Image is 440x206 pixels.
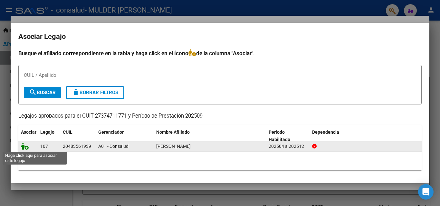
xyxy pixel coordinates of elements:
[72,88,80,96] mat-icon: delete
[18,125,38,147] datatable-header-cell: Asociar
[66,86,124,99] button: Borrar Filtros
[312,130,339,135] span: Dependencia
[310,125,422,147] datatable-header-cell: Dependencia
[18,154,422,170] div: 1 registros
[154,125,266,147] datatable-header-cell: Nombre Afiliado
[21,130,36,135] span: Asociar
[63,143,91,150] div: 20483561939
[18,49,422,58] h4: Busque el afiliado correspondiente en la tabla y haga click en el ícono de la columna "Asociar".
[269,130,290,142] span: Periodo Habilitado
[156,144,191,149] span: KIFERT IVAN ISMAEL
[63,130,72,135] span: CUIL
[40,130,54,135] span: Legajo
[269,143,307,150] div: 202504 a 202512
[418,184,434,200] div: Open Intercom Messenger
[72,90,118,95] span: Borrar Filtros
[40,144,48,149] span: 107
[18,112,422,120] p: Legajos aprobados para el CUIT 27374711771 y Período de Prestación 202509
[18,31,422,43] h2: Asociar Legajo
[266,125,310,147] datatable-header-cell: Periodo Habilitado
[38,125,60,147] datatable-header-cell: Legajo
[60,125,96,147] datatable-header-cell: CUIL
[98,144,129,149] span: A01 - Consalud
[24,87,61,98] button: Buscar
[156,130,190,135] span: Nombre Afiliado
[96,125,154,147] datatable-header-cell: Gerenciador
[29,88,37,96] mat-icon: search
[98,130,124,135] span: Gerenciador
[29,90,56,95] span: Buscar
